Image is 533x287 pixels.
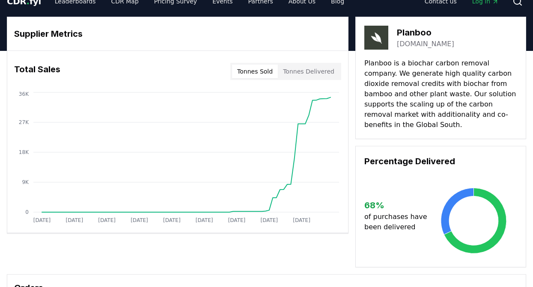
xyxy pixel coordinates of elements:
[364,26,388,50] img: Planboo-logo
[131,217,148,223] tspan: [DATE]
[196,217,213,223] tspan: [DATE]
[364,199,430,212] h3: 68 %
[66,217,83,223] tspan: [DATE]
[232,65,278,78] button: Tonnes Sold
[293,217,310,223] tspan: [DATE]
[364,155,517,168] h3: Percentage Delivered
[19,149,29,155] tspan: 18K
[364,58,517,130] p: Planboo is a biochar carbon removal company. We generate high quality carbon dioxide removal cred...
[98,217,116,223] tspan: [DATE]
[14,27,341,40] h3: Supplier Metrics
[278,65,339,78] button: Tonnes Delivered
[25,209,29,215] tspan: 0
[19,119,29,125] tspan: 27K
[397,39,454,49] a: [DOMAIN_NAME]
[228,217,246,223] tspan: [DATE]
[163,217,181,223] tspan: [DATE]
[14,63,60,80] h3: Total Sales
[19,91,29,97] tspan: 36K
[397,26,454,39] h3: Planboo
[33,217,51,223] tspan: [DATE]
[364,212,430,232] p: of purchases have been delivered
[260,217,278,223] tspan: [DATE]
[22,179,29,185] tspan: 9K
